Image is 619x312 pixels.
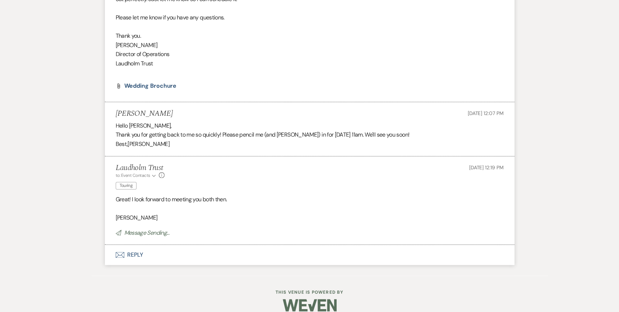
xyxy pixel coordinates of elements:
span: to: Event Contacts [116,173,150,178]
p: Great! I look forward to meeting you both then. [116,195,504,204]
span: Touring [116,182,137,189]
h5: [PERSON_NAME] [116,109,173,118]
span: Please let me know if you have any questions. [116,14,225,21]
span: [DATE] 12:07 PM [468,110,504,116]
span: [DATE] 12:19 PM [469,164,504,171]
button: to: Event Contacts [116,172,157,179]
p: [PERSON_NAME] [116,213,504,222]
span: [PERSON_NAME] [116,41,158,49]
span: Laudholm Trust [116,60,153,67]
p: Message Sending... [116,228,504,238]
button: Reply [105,245,514,265]
span: Wedding Brochure [124,82,177,90]
div: Hello [PERSON_NAME], Thank you for getting back to me so quickly! Please pencil me (and [PERSON_N... [116,121,504,149]
a: Wedding Brochure [124,83,177,89]
h5: Laudholm Trust [116,164,165,173]
span: Thank you. [116,32,141,40]
span: Director of Operations [116,50,170,58]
